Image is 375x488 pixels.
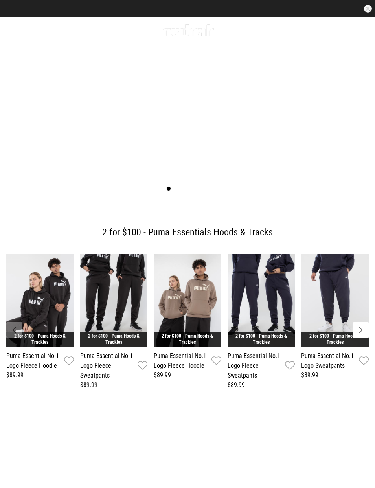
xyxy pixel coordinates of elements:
div: 2 / 6 [80,254,148,390]
a: Women [58,26,79,34]
a: 2 for $100 - Puma Hoods & Trackies [88,333,140,345]
img: Puma Essential No.1 Logo Fleece Sweatpants in Black [80,254,148,347]
button: Next slide [353,322,369,338]
div: 1 / 6 [6,254,74,380]
a: Puma Essential No.1 Logo Fleece Hoodie [6,351,61,371]
div: $89.99 [154,371,221,380]
a: Men [34,26,46,34]
a: 2 for $100 - Puma Hoods & Trackies [14,333,66,345]
img: Redrat logo [162,24,214,36]
a: 2 for $100 - Puma Hoods & Trackies [235,333,287,345]
a: Puma Essential No.1 Logo Sweatpants [301,351,356,371]
a: Sale [91,26,104,34]
a: Puma Essential No.1 Logo Fleece Sweatpants [80,351,135,380]
a: 2 for $100 - Puma Hoods & Trackies [309,333,361,345]
a: 2 for $100 - Puma Hoods & Trackies [162,333,213,345]
button: Previous slide [6,322,22,338]
img: Puma Essential No.1 Logo Fleece Hoodie in Brown [154,254,221,347]
div: $89.99 [6,371,74,380]
a: Puma Essential No.1 Logo Fleece Sweatpants [228,351,282,380]
div: 4 / 6 [228,254,295,390]
img: Puma Essential No.1 Logo Fleece Hoodie in Black [6,254,74,347]
div: 3 / 6 [154,254,221,380]
a: Puma Essential No.1 Logo Fleece Hoodie [154,351,208,371]
iframe: Customer reviews powered by Trustpilot [129,5,246,13]
div: $89.99 [228,380,295,390]
button: Next slide [352,102,362,119]
div: $89.99 [80,380,148,390]
div: 5 / 6 [301,254,369,380]
button: Previous slide [13,102,23,119]
div: $89.99 [301,371,369,380]
img: Puma Essential No.1 Logo Fleece Sweatpants in Blue [228,254,295,347]
h2: 2 for $100 - Puma Essentials Hoods & Tracks [13,224,362,240]
img: Puma Essential No.1 Logo Sweatpants in Blue [301,254,369,347]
